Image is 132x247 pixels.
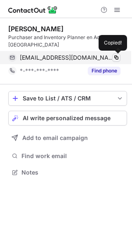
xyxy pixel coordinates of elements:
div: Purchaser and Inventory Planner en Advance de [GEOGRAPHIC_DATA] [8,34,127,49]
button: Reveal Button [88,67,120,75]
span: Add to email campaign [22,135,88,141]
button: Add to email campaign [8,130,127,145]
span: Find work email [21,152,124,160]
span: AI write personalized message [23,115,111,121]
span: [EMAIL_ADDRESS][DOMAIN_NAME] [20,54,114,61]
button: Find work email [8,150,127,162]
div: Save to List / ATS / CRM [23,95,113,102]
span: Notes [21,169,124,176]
button: AI write personalized message [8,111,127,126]
button: Notes [8,167,127,178]
button: save-profile-one-click [8,91,127,106]
div: [PERSON_NAME] [8,25,64,33]
img: ContactOut v5.3.10 [8,5,58,15]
